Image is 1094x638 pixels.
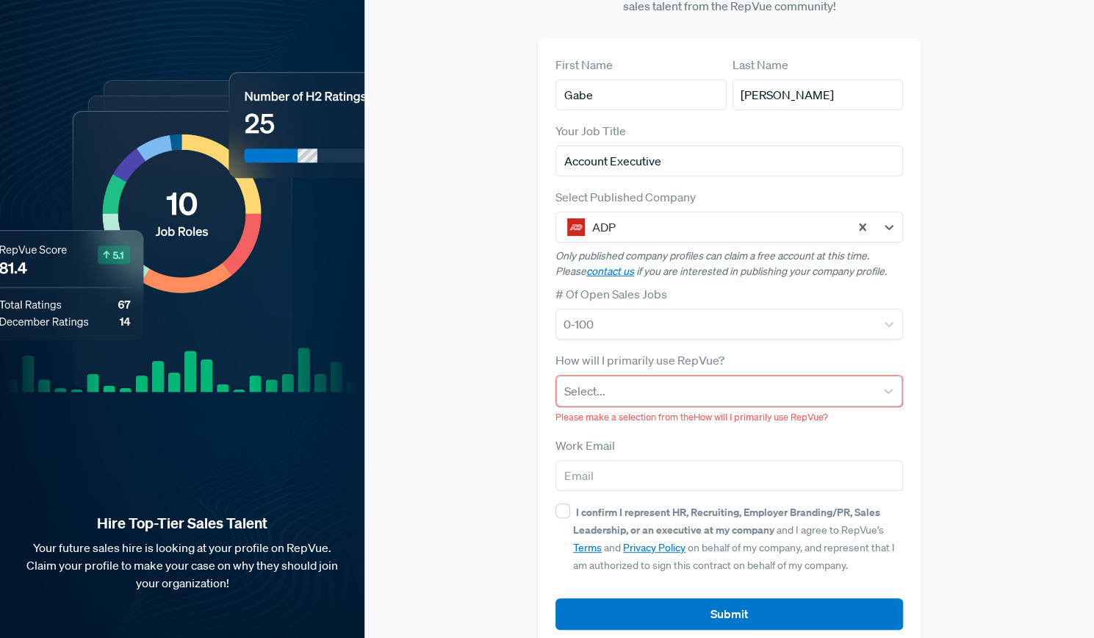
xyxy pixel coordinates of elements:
[24,514,341,533] strong: Hire Top-Tier Sales Talent
[555,460,903,491] input: Email
[555,411,828,423] span: Please make a selection from the How will I primarily use RepVue?
[24,539,341,592] p: Your future sales hire is looking at your profile on RepVue. Claim your profile to make your case...
[555,248,903,279] p: Only published company profiles can claim a free account at this time. Please if you are interest...
[623,541,685,554] a: Privacy Policy
[733,56,788,74] label: Last Name
[555,351,724,369] label: How will I primarily use RepVue?
[586,265,634,278] a: contact us
[567,218,585,236] img: ADP
[555,598,903,630] button: Submit
[555,122,626,140] label: Your Job Title
[555,146,903,176] input: Title
[555,188,696,206] label: Select Published Company
[573,506,895,572] span: and I agree to RepVue’s and on behalf of my company, and represent that I am authorized to sign t...
[573,541,602,554] a: Terms
[733,79,904,110] input: Last Name
[555,56,613,74] label: First Name
[555,285,667,303] label: # Of Open Sales Jobs
[573,505,880,537] strong: I confirm I represent HR, Recruiting, Employer Branding/PR, Sales Leadership, or an executive at ...
[555,79,727,110] input: First Name
[555,437,615,454] label: Work Email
